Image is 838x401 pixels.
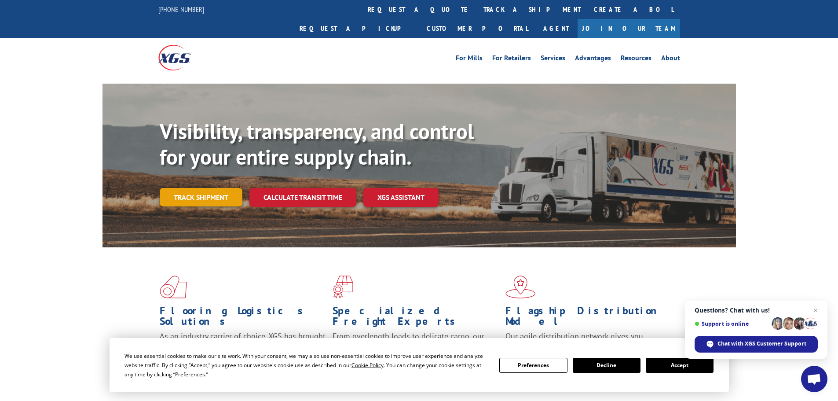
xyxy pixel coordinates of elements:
span: Chat with XGS Customer Support [717,340,806,348]
a: Agent [534,19,578,38]
span: Cookie Policy [351,361,384,369]
a: For Retailers [492,55,531,64]
div: Chat with XGS Customer Support [695,336,818,353]
a: Resources [621,55,651,64]
a: Track shipment [160,188,242,206]
a: Customer Portal [420,19,534,38]
p: From overlength loads to delicate cargo, our experienced staff knows the best way to move your fr... [333,331,499,370]
a: For Mills [456,55,483,64]
button: Preferences [499,358,567,373]
span: Close chat [810,305,821,316]
h1: Flagship Distribution Model [505,305,672,331]
span: Support is online [695,320,768,327]
a: Services [541,55,565,64]
h1: Specialized Freight Experts [333,305,499,331]
span: Our agile distribution network gives you nationwide inventory management on demand. [505,331,667,352]
img: xgs-icon-flagship-distribution-model-red [505,276,536,298]
a: [PHONE_NUMBER] [158,5,204,14]
a: Calculate transit time [249,188,356,207]
div: Cookie Consent Prompt [110,338,729,392]
h1: Flooring Logistics Solutions [160,305,326,331]
a: Advantages [575,55,611,64]
b: Visibility, transparency, and control for your entire supply chain. [160,118,474,170]
img: xgs-icon-focused-on-flooring-red [333,276,353,298]
span: As an industry carrier of choice, XGS has brought innovation and dedication to flooring logistics... [160,331,326,362]
button: Accept [646,358,714,373]
a: About [661,55,680,64]
a: Join Our Team [578,19,680,38]
img: xgs-icon-total-supply-chain-intelligence-red [160,276,187,298]
div: We use essential cookies to make our site work. With your consent, we may also use non-essential ... [124,351,489,379]
a: XGS ASSISTANT [363,188,439,207]
span: Preferences [175,371,205,378]
a: Request a pickup [293,19,420,38]
button: Decline [573,358,640,373]
div: Open chat [801,366,827,392]
span: Questions? Chat with us! [695,307,818,314]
